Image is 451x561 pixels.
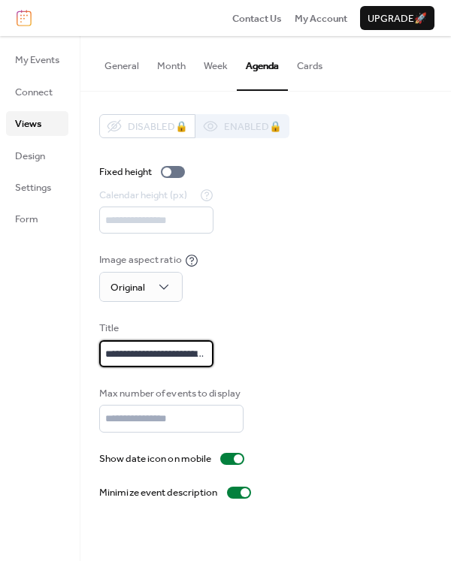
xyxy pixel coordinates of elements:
[15,53,59,68] span: My Events
[15,180,51,195] span: Settings
[148,36,195,89] button: Month
[368,11,427,26] span: Upgrade 🚀
[95,36,148,89] button: General
[99,321,210,336] div: Title
[99,386,241,401] div: Max number of events to display
[6,80,68,104] a: Connect
[99,485,218,500] div: Minimize event description
[232,11,282,26] a: Contact Us
[15,85,53,100] span: Connect
[195,36,237,89] button: Week
[17,10,32,26] img: logo
[15,116,41,131] span: Views
[99,451,211,466] div: Show date icon on mobile
[6,47,68,71] a: My Events
[15,212,38,227] span: Form
[99,252,182,267] div: Image aspect ratio
[6,111,68,135] a: Views
[237,36,288,90] button: Agenda
[6,207,68,231] a: Form
[110,278,145,297] span: Original
[99,164,152,179] div: Fixed height
[360,6,434,30] button: Upgrade🚀
[288,36,331,89] button: Cards
[15,149,45,164] span: Design
[6,143,68,167] a: Design
[6,175,68,199] a: Settings
[295,11,347,26] a: My Account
